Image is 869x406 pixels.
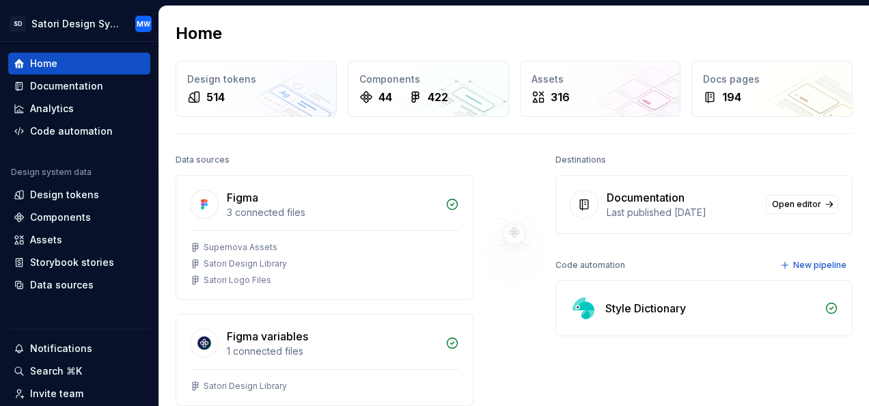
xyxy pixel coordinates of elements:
[722,89,741,105] div: 194
[605,300,686,316] div: Style Dictionary
[30,278,94,292] div: Data sources
[378,89,392,105] div: 44
[30,364,82,378] div: Search ⌘K
[8,75,150,97] a: Documentation
[227,189,258,206] div: Figma
[30,124,113,138] div: Code automation
[8,252,150,273] a: Storybook stories
[348,61,509,117] a: Components44422
[30,188,99,202] div: Design tokens
[227,328,308,344] div: Figma variables
[11,167,92,178] div: Design system data
[204,275,271,286] div: Satori Logo Files
[176,175,473,300] a: Figma3 connected filesSupernova AssetsSatori Design LibrarySatori Logo Files
[555,256,625,275] div: Code automation
[8,229,150,251] a: Assets
[607,189,685,206] div: Documentation
[551,89,570,105] div: 316
[204,258,287,269] div: Satori Design Library
[776,256,853,275] button: New pipeline
[30,256,114,269] div: Storybook stories
[3,9,156,38] button: SDSatori Design SystemMW
[227,344,437,358] div: 1 connected files
[555,150,606,170] div: Destinations
[607,206,758,219] div: Last published [DATE]
[772,199,821,210] span: Open editor
[30,342,92,355] div: Notifications
[176,23,222,44] h2: Home
[30,79,103,93] div: Documentation
[30,102,74,116] div: Analytics
[30,387,83,401] div: Invite team
[8,53,150,75] a: Home
[793,260,846,271] span: New pipeline
[359,72,497,86] div: Components
[30,211,91,224] div: Components
[532,72,670,86] div: Assets
[8,360,150,382] button: Search ⌘K
[8,383,150,405] a: Invite team
[8,206,150,228] a: Components
[176,150,230,170] div: Data sources
[428,89,448,105] div: 422
[187,72,325,86] div: Design tokens
[520,61,681,117] a: Assets316
[30,233,62,247] div: Assets
[31,17,119,31] div: Satori Design System
[176,61,337,117] a: Design tokens514
[691,61,853,117] a: Docs pages194
[206,89,225,105] div: 514
[137,18,150,29] div: MW
[766,195,838,214] a: Open editor
[204,242,277,253] div: Supernova Assets
[8,338,150,360] button: Notifications
[8,274,150,296] a: Data sources
[8,184,150,206] a: Design tokens
[8,98,150,120] a: Analytics
[176,314,473,406] a: Figma variables1 connected filesSatori Design Library
[703,72,841,86] div: Docs pages
[8,120,150,142] a: Code automation
[10,16,26,32] div: SD
[227,206,437,219] div: 3 connected files
[204,381,287,392] div: Satori Design Library
[30,57,57,70] div: Home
